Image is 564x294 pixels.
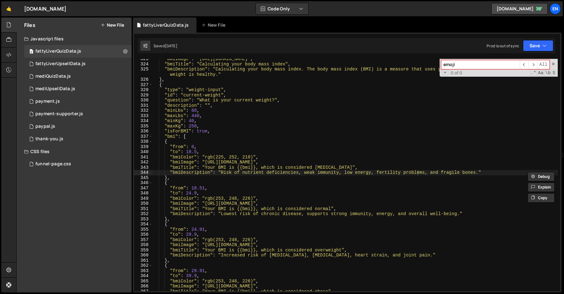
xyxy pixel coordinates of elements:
[134,248,153,253] div: 359
[134,129,153,134] div: 336
[201,22,228,28] div: New File
[545,70,551,76] span: Whole Word Search
[24,83,132,95] div: 16956/46701.js
[134,227,153,232] div: 355
[35,49,81,54] div: fattyLiverQuizData.js
[134,67,153,77] div: 325
[24,5,66,13] div: [DOMAIN_NAME]
[134,196,153,201] div: 349
[537,60,550,69] span: Alt-Enter
[101,23,124,28] button: New File
[24,45,132,58] div: 16956/46566.js
[24,70,132,83] div: 16956/46700.js
[134,191,153,196] div: 348
[24,22,35,28] h2: Files
[35,99,60,104] div: payment.js
[165,43,177,49] div: [DATE]
[523,40,553,51] button: Save
[134,93,153,98] div: 329
[528,172,555,181] button: Debug
[29,49,33,54] span: 0
[134,118,153,124] div: 334
[134,144,153,150] div: 339
[134,268,153,274] div: 363
[134,98,153,103] div: 330
[24,120,132,133] div: 16956/46550.js
[35,74,71,79] div: mediQuizData.js
[35,61,86,67] div: fattyLiverUpsellData.js
[448,70,465,76] span: 0 of 0
[487,43,519,49] div: Prod is out of sync
[24,95,132,108] div: 16956/46551.js
[134,263,153,268] div: 362
[35,161,71,167] div: funnel-page.css
[134,258,153,263] div: 361
[134,108,153,113] div: 332
[134,201,153,206] div: 350
[134,273,153,279] div: 364
[537,70,544,76] span: CaseSensitive Search
[134,222,153,227] div: 354
[134,170,153,175] div: 344
[134,284,153,289] div: 366
[134,155,153,160] div: 341
[24,158,132,170] div: 16956/47008.css
[134,279,153,284] div: 365
[134,206,153,212] div: 351
[134,175,153,181] div: 345
[134,56,153,62] div: 323
[134,165,153,170] div: 343
[134,186,153,191] div: 347
[154,43,177,49] div: Saved
[134,253,153,258] div: 360
[134,113,153,119] div: 333
[134,237,153,243] div: 357
[134,211,153,217] div: 352
[134,87,153,93] div: 328
[143,22,189,28] div: fattyLiverQuizData.js
[1,1,17,16] a: 🤙
[24,58,132,70] div: 16956/46565.js
[35,124,55,129] div: paypal.js
[520,60,529,69] span: ​
[134,124,153,129] div: 335
[134,103,153,108] div: 331
[134,139,153,144] div: 338
[134,242,153,248] div: 358
[134,149,153,155] div: 340
[134,217,153,222] div: 353
[35,86,75,92] div: mediUpsellData.js
[441,60,520,69] input: Search for
[134,134,153,139] div: 337
[491,3,548,14] a: [DOMAIN_NAME]
[529,60,537,69] span: ​
[134,180,153,186] div: 346
[35,136,63,142] div: thank-you.js
[528,183,555,192] button: Explain
[17,33,132,45] div: Javascript files
[134,232,153,237] div: 356
[134,160,153,165] div: 342
[552,70,556,76] span: Search In Selection
[550,3,561,14] a: En
[35,111,83,117] div: payment-supporter.js
[134,62,153,67] div: 324
[528,193,555,203] button: Copy
[256,3,308,14] button: Code Only
[24,133,132,145] div: 16956/46524.js
[134,82,153,88] div: 327
[134,77,153,82] div: 326
[530,70,537,76] span: RegExp Search
[17,145,132,158] div: CSS files
[24,108,132,120] div: 16956/46552.js
[442,70,448,76] span: Toggle Replace mode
